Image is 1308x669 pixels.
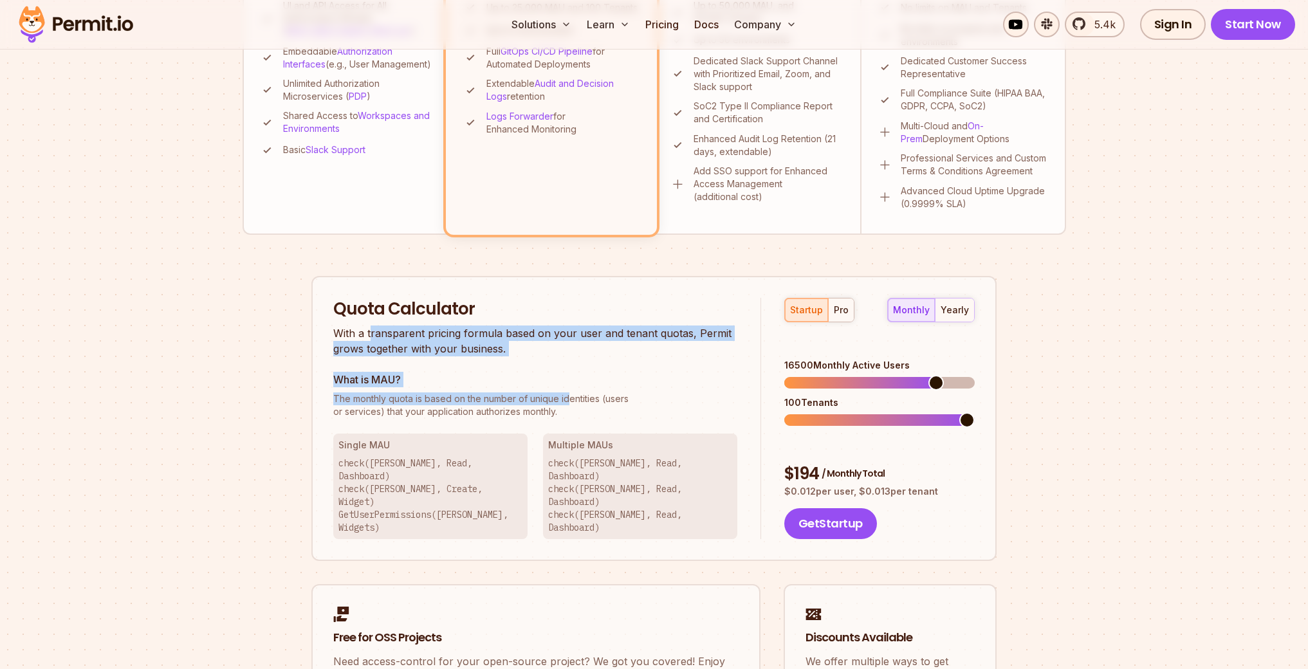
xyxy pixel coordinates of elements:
p: SoC2 Type II Compliance Report and Certification [694,100,845,125]
button: Company [729,12,802,37]
a: Pricing [640,12,684,37]
button: Solutions [506,12,576,37]
p: check([PERSON_NAME], Read, Dashboard) check([PERSON_NAME], Create, Widget) GetUserPermissions([PE... [338,457,522,534]
a: Sign In [1140,9,1206,40]
a: GitOps CI/CD Pipeline [501,46,593,57]
div: 100 Tenants [784,396,975,409]
p: Dedicated Customer Success Representative [901,55,1049,80]
p: Extendable retention [486,77,640,103]
button: GetStartup [784,508,877,539]
p: check([PERSON_NAME], Read, Dashboard) check([PERSON_NAME], Read, Dashboard) check([PERSON_NAME], ... [548,457,732,534]
div: pro [834,304,849,316]
h3: Multiple MAUs [548,439,732,452]
h2: Free for OSS Projects [333,630,739,646]
a: Docs [689,12,724,37]
a: Logs Forwarder [486,111,553,122]
a: 5.4k [1065,12,1125,37]
div: $ 194 [784,463,975,486]
a: Start Now [1211,9,1295,40]
p: Shared Access to [283,109,433,135]
p: With a transparent pricing formula based on your user and tenant quotas, Permit grows together wi... [333,325,737,356]
p: Multi-Cloud and Deployment Options [901,120,1049,145]
h2: Quota Calculator [333,298,737,321]
a: Authorization Interfaces [283,46,392,69]
img: Permit logo [13,3,139,46]
p: Basic [283,143,365,156]
p: Full Compliance Suite (HIPAA BAA, GDPR, CCPA, SoC2) [901,87,1049,113]
p: or services) that your application authorizes monthly. [333,392,737,418]
button: Learn [582,12,635,37]
p: $ 0.012 per user, $ 0.013 per tenant [784,485,975,498]
p: Full for Automated Deployments [486,45,640,71]
p: Embeddable (e.g., User Management) [283,45,433,71]
span: 5.4k [1087,17,1116,32]
p: Professional Services and Custom Terms & Conditions Agreement [901,152,1049,178]
p: Advanced Cloud Uptime Upgrade (0.9999% SLA) [901,185,1049,210]
p: Add SSO support for Enhanced Access Management (additional cost) [694,165,845,203]
p: Dedicated Slack Support Channel with Prioritized Email, Zoom, and Slack support [694,55,845,93]
a: Audit and Decision Logs [486,78,614,102]
h2: Discounts Available [806,630,975,646]
a: Slack Support [306,144,365,155]
p: for Enhanced Monitoring [486,110,640,136]
a: PDP [349,91,367,102]
div: yearly [941,304,969,316]
span: The monthly quota is based on the number of unique identities (users [333,392,737,405]
h3: Single MAU [338,439,522,452]
p: Unlimited Authorization Microservices ( ) [283,77,433,103]
span: / Monthly Total [822,467,885,480]
a: On-Prem [901,120,984,144]
p: Enhanced Audit Log Retention (21 days, extendable) [694,133,845,158]
h3: What is MAU? [333,372,737,387]
div: 16500 Monthly Active Users [784,359,975,372]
